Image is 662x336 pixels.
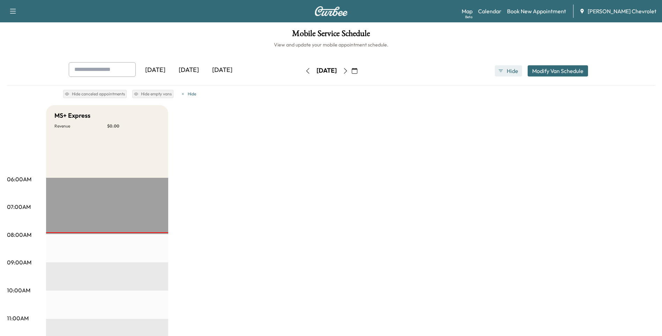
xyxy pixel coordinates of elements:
p: 11:00AM [7,314,29,322]
button: Hide [179,90,198,98]
p: 09:00AM [7,258,31,266]
a: MapBeta [462,7,473,15]
a: Book New Appointment [507,7,566,15]
p: 08:00AM [7,231,31,239]
p: 06:00AM [7,175,31,183]
h1: Mobile Service Schedule [7,29,655,41]
div: Beta [465,14,473,20]
h6: View and update your mobile appointment schedule. [7,41,655,48]
p: $ 0.00 [107,123,160,129]
div: [DATE] [206,62,239,78]
button: Hide [495,65,522,76]
button: Hide canceled appointments [63,90,127,98]
p: 10:00AM [7,286,30,294]
p: Revenue [54,123,107,129]
div: [DATE] [139,62,172,78]
p: 07:00AM [7,203,31,211]
img: Curbee Logo [314,6,348,16]
button: Modify Van Schedule [528,65,588,76]
span: Hide [506,67,519,75]
div: [DATE] [317,66,337,75]
a: Calendar [478,7,501,15]
div: [DATE] [172,62,206,78]
h5: MS+ Express [54,111,90,120]
button: Hide empty vans [132,90,173,98]
span: [PERSON_NAME] Chevrolet [588,7,656,15]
